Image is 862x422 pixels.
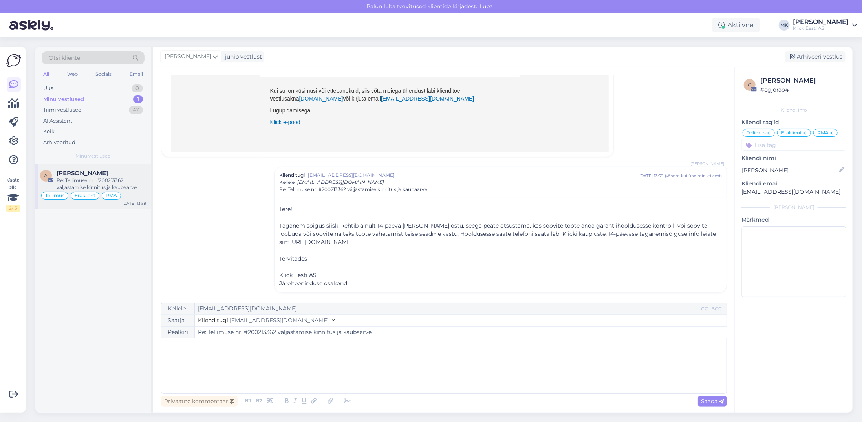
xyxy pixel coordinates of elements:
[270,107,510,115] p: Lugupidamisega
[195,303,699,314] input: Recepient...
[785,51,846,62] div: Arhiveeri vestlus
[793,25,849,31] div: Klick Eesti AS
[43,95,84,103] div: Minu vestlused
[742,166,837,174] input: Lisa nimi
[161,396,238,407] div: Privaatne kommentaar
[279,205,292,213] span: Tere!
[781,130,802,135] span: Eraklient
[779,20,790,31] div: MK
[639,173,663,179] div: [DATE] 13:59
[741,204,846,211] div: [PERSON_NAME]
[478,3,496,10] span: Luba
[741,106,846,114] div: Kliendi info
[43,139,75,147] div: Arhiveeritud
[133,95,143,103] div: 1
[741,216,846,224] p: Märkmed
[230,317,329,324] span: [EMAIL_ADDRESS][DOMAIN_NAME]
[195,327,727,338] input: Write subject here...
[741,180,846,188] p: Kliendi email
[161,303,195,314] div: Kellele
[381,95,474,102] a: [EMAIL_ADDRESS][DOMAIN_NAME]
[710,305,723,312] div: BCC
[741,139,846,151] input: Lisa tag
[297,179,384,185] span: [EMAIL_ADDRESS][DOMAIN_NAME]
[75,193,95,198] span: Eraklient
[57,170,108,177] span: Anne Martin
[6,176,20,212] div: Vaata siia
[94,69,113,79] div: Socials
[198,317,228,324] span: Klienditugi
[6,205,20,212] div: 2 / 3
[129,106,143,114] div: 47
[308,172,639,179] span: [EMAIL_ADDRESS][DOMAIN_NAME]
[165,52,211,61] span: [PERSON_NAME]
[279,179,296,185] span: Kellele :
[43,84,53,92] div: Uus
[43,117,72,125] div: AI Assistent
[66,69,79,79] div: Web
[6,53,21,68] img: Askly Logo
[699,305,710,312] div: CC
[299,95,343,102] a: [DOMAIN_NAME]
[701,398,724,405] span: Saada
[793,19,857,31] a: [PERSON_NAME]Klick Eesti AS
[747,130,766,135] span: Tellimus
[665,173,722,179] div: ( vähem kui ühe minuti eest )
[279,172,305,179] span: Klienditugi
[128,69,145,79] div: Email
[712,18,760,32] div: Aktiivne
[690,161,724,167] span: [PERSON_NAME]
[741,154,846,162] p: Kliendi nimi
[279,186,428,193] span: Re: Tellimuse nr. #200213362 väljastamise kinnitus ja kaubaarve.
[222,53,262,61] div: juhib vestlust
[279,222,716,246] span: Taganemisõigus siiski kehtib ainult 14-päeva [PERSON_NAME] ostu, seega peate otsustama, kas soovi...
[161,327,195,338] div: Pealkiri
[161,315,195,326] div: Saatja
[760,76,844,85] div: [PERSON_NAME]
[45,193,64,198] span: Tellimus
[132,84,143,92] div: 0
[43,128,55,136] div: Kõik
[75,152,111,160] span: Minu vestlused
[279,272,317,279] span: Klick Eesti AS
[42,69,51,79] div: All
[122,200,146,206] div: [DATE] 13:59
[793,19,849,25] div: [PERSON_NAME]
[198,316,335,325] button: Klienditugi [EMAIL_ADDRESS][DOMAIN_NAME]
[748,82,752,88] span: c
[44,172,48,178] span: A
[106,193,117,198] span: RMA
[817,130,829,135] span: RMA
[270,119,300,125] a: Klick e-pood
[57,177,146,191] div: Re: Tellimuse nr. #200213362 väljastamise kinnitus ja kaubaarve.
[741,188,846,196] p: [EMAIL_ADDRESS][DOMAIN_NAME]
[741,118,846,127] p: Kliendi tag'id
[279,255,307,262] span: Tervitades
[49,54,80,62] span: Otsi kliente
[43,106,82,114] div: Tiimi vestlused
[760,85,844,94] div: # cgjorao4
[279,280,347,287] span: Järelteeninduse osakond
[270,87,510,103] p: Kui sul on küsimusi või ettepanekuid, siis võta meiega ühendust läbi klienditoe vestlusakna või k...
